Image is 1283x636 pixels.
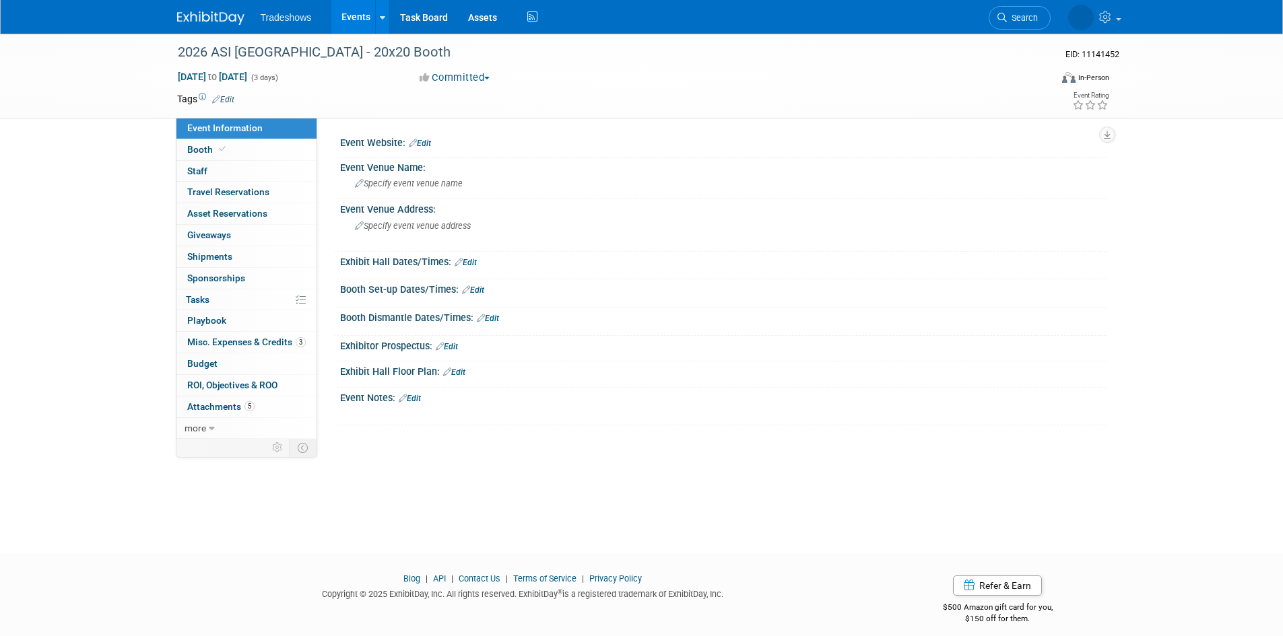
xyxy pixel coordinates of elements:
img: ExhibitDay [177,11,244,25]
a: Playbook [176,310,317,331]
a: Tasks [176,289,317,310]
a: Edit [212,95,234,104]
a: Budget [176,353,317,374]
span: Attachments [187,401,255,412]
div: Exhibit Hall Floor Plan: [340,361,1107,379]
td: Toggle Event Tabs [289,439,317,456]
span: Playbook [187,315,226,326]
div: Booth Dismantle Dates/Times: [340,308,1107,325]
span: Event Information [187,122,263,133]
a: Shipments [176,246,317,267]
a: Sponsorships [176,268,317,289]
span: | [579,573,587,584]
a: more [176,418,317,439]
span: to [206,71,219,82]
a: Blog [403,573,420,584]
span: Misc. Expenses & Credits [187,337,306,347]
span: [DATE] [DATE] [177,71,248,83]
a: Misc. Expenses & Credits3 [176,332,317,353]
span: more [185,423,206,433]
span: Travel Reservations [187,186,269,197]
a: Edit [443,367,465,377]
div: Event Website: [340,133,1107,150]
td: Personalize Event Tab Strip [266,439,290,456]
a: Edit [455,258,477,267]
span: 3 [296,337,306,347]
span: Search [1007,13,1038,23]
a: Attachments5 [176,396,317,417]
div: $150 off for them. [889,613,1107,625]
span: | [502,573,511,584]
div: Event Venue Address: [340,199,1107,216]
a: Giveaways [176,225,317,246]
img: Janet Wong [1068,5,1094,30]
div: 2026 ASI [GEOGRAPHIC_DATA] - 20x20 Booth [173,40,1030,65]
button: Committed [415,71,495,85]
div: Event Venue Name: [340,157,1107,174]
div: Event Notes: [340,388,1107,405]
span: Budget [187,358,218,369]
span: Giveaways [187,229,231,240]
span: (3 days) [250,73,278,82]
a: Edit [409,139,431,148]
a: ROI, Objectives & ROO [176,375,317,396]
div: Event Rating [1072,92,1109,99]
img: Format-Inperson.png [1062,72,1076,83]
i: Booth reservation complete [219,145,226,153]
div: Exhibitor Prospectus: [340,336,1107,353]
a: Edit [436,342,458,351]
a: Booth [176,139,317,160]
div: In-Person [1078,73,1109,83]
div: Booth Set-up Dates/Times: [340,279,1107,297]
a: Event Information [176,118,317,139]
a: Asset Reservations [176,203,317,224]
span: Booth [187,144,228,155]
span: Asset Reservations [187,208,267,219]
span: | [422,573,431,584]
span: Sponsorships [187,273,245,283]
a: Search [989,6,1051,30]
span: | [448,573,457,584]
a: Edit [477,314,499,323]
a: Staff [176,161,317,182]
span: Specify event venue address [355,221,471,231]
div: Exhibit Hall Dates/Times: [340,252,1107,269]
span: Event ID: 11141452 [1065,49,1119,59]
span: 5 [244,401,255,411]
a: Edit [399,394,421,403]
span: Tasks [186,294,209,305]
div: Event Format [971,70,1110,90]
span: Staff [187,166,207,176]
a: Privacy Policy [589,573,642,584]
a: API [433,573,446,584]
a: Edit [462,285,484,295]
div: $500 Amazon gift card for you, [889,593,1107,624]
span: Shipments [187,251,232,262]
span: Specify event venue name [355,178,463,188]
a: Travel Reservations [176,182,317,203]
td: Tags [177,92,234,106]
sup: ® [558,588,562,596]
a: Contact Us [459,573,500,584]
a: Refer & Earn [953,575,1042,596]
div: Copyright © 2025 ExhibitDay, Inc. All rights reserved. ExhibitDay is a registered trademark of Ex... [177,585,869,600]
span: Tradeshows [261,12,312,23]
a: Terms of Service [513,573,577,584]
span: ROI, Objectives & ROO [187,380,277,390]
